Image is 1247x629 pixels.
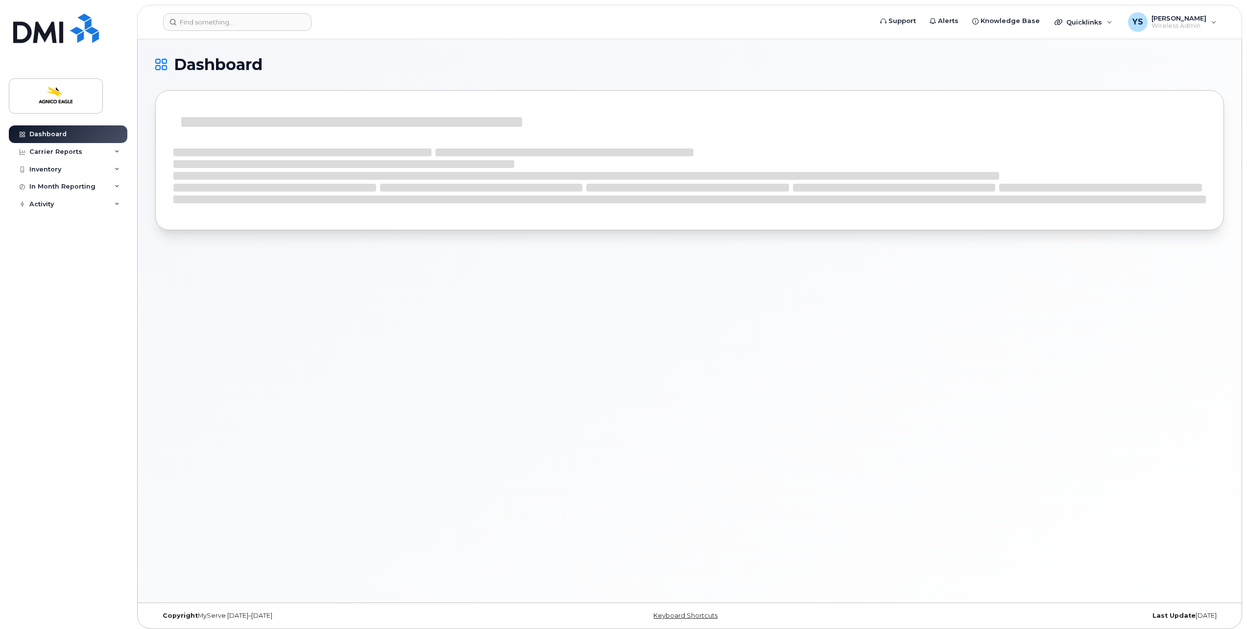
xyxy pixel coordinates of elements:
[155,612,511,620] div: MyServe [DATE]–[DATE]
[163,612,198,619] strong: Copyright
[174,57,263,72] span: Dashboard
[1152,612,1196,619] strong: Last Update
[868,612,1224,620] div: [DATE]
[653,612,718,619] a: Keyboard Shortcuts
